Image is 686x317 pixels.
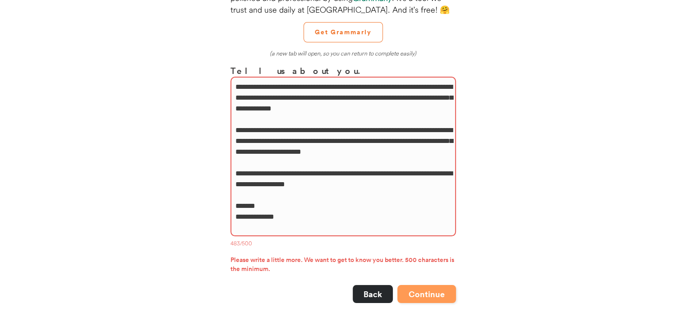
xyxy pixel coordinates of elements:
button: Back [353,285,393,303]
button: Continue [397,285,456,303]
button: Get Grammarly [304,22,383,42]
div: 483/500 [230,240,456,249]
em: (a new tab will open, so you can return to complete easily) [270,50,416,57]
h3: Tell us about you. [230,64,456,77]
div: Please write a little more. We want to get to know you better. 500 characters is the minimum. [230,256,456,276]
